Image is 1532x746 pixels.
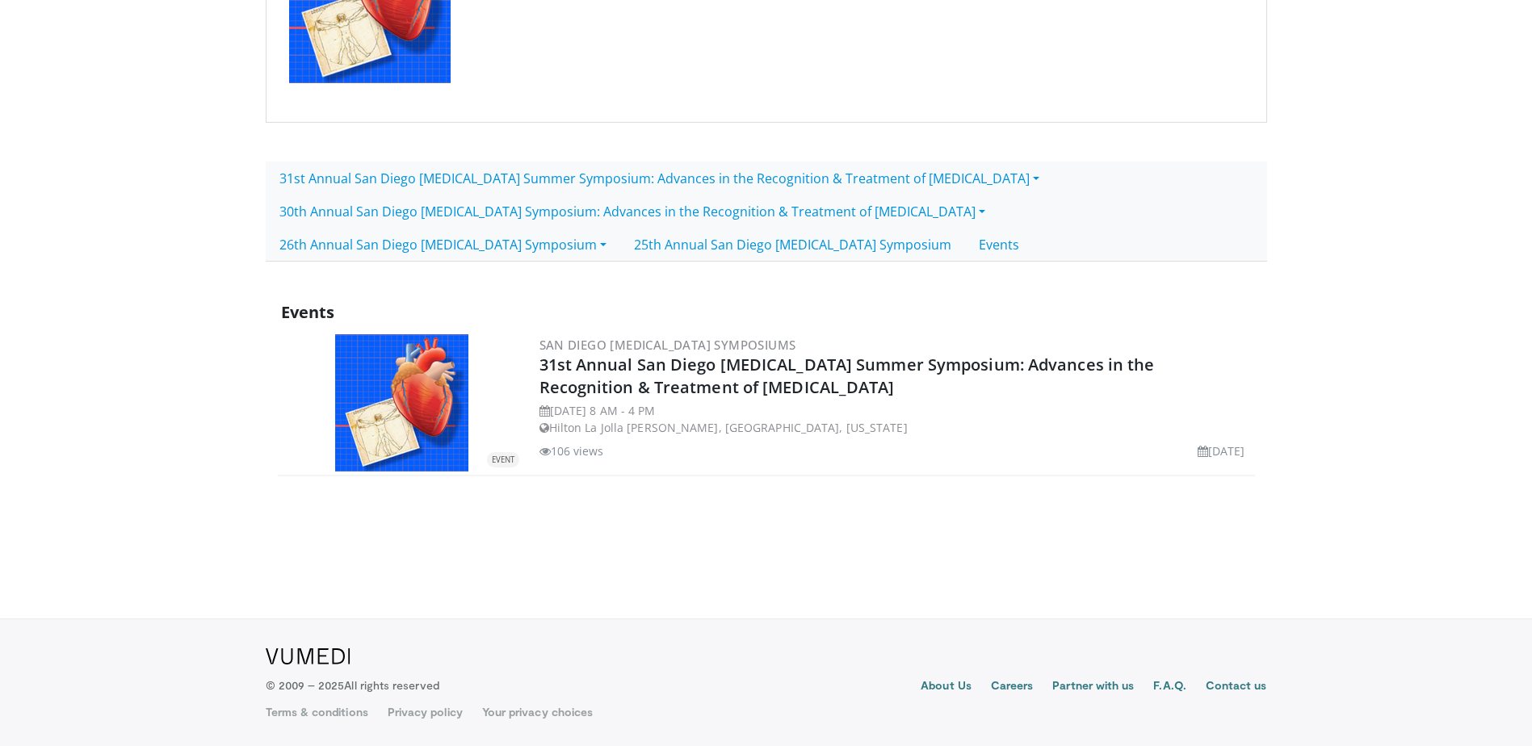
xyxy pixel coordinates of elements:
a: Terms & conditions [266,704,368,720]
a: Careers [991,677,1034,697]
a: Contact us [1206,677,1267,697]
a: EVENT [281,334,523,471]
img: d85eb3a7-7e5a-4528-b6cf-e2b049e1a7bd.png.300x170_q85_autocrop_double_scale_upscale_version-0.2.png [335,334,468,471]
li: [DATE] [1198,442,1245,459]
a: 26th Annual San Diego [MEDICAL_DATA] Symposium [266,228,620,262]
a: Your privacy choices [482,704,593,720]
div: [DATE] 8 AM - 4 PM Hilton La Jolla [PERSON_NAME], [GEOGRAPHIC_DATA], [US_STATE] [539,402,1252,436]
a: San Diego [MEDICAL_DATA] Symposiums [539,337,796,353]
img: VuMedi Logo [266,648,350,664]
a: 25th Annual San Diego [MEDICAL_DATA] Symposium [620,228,965,262]
a: 31st Annual San Diego [MEDICAL_DATA] Summer Symposium: Advances in the Recognition & Treatment of... [539,354,1155,398]
a: F.A.Q. [1153,677,1186,697]
a: About Us [921,677,972,697]
small: EVENT [492,455,514,465]
a: Events [965,228,1033,262]
span: All rights reserved [344,678,439,692]
li: 106 views [539,442,604,459]
p: © 2009 – 2025 [266,677,439,694]
a: Partner with us [1052,677,1134,697]
a: Privacy policy [388,704,463,720]
span: Events [281,301,334,323]
a: 30th Annual San Diego [MEDICAL_DATA] Symposium: Advances in the Recognition & Treatment of [MEDIC... [266,195,999,228]
a: 31st Annual San Diego [MEDICAL_DATA] Summer Symposium: Advances in the Recognition & Treatment of... [266,161,1053,195]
